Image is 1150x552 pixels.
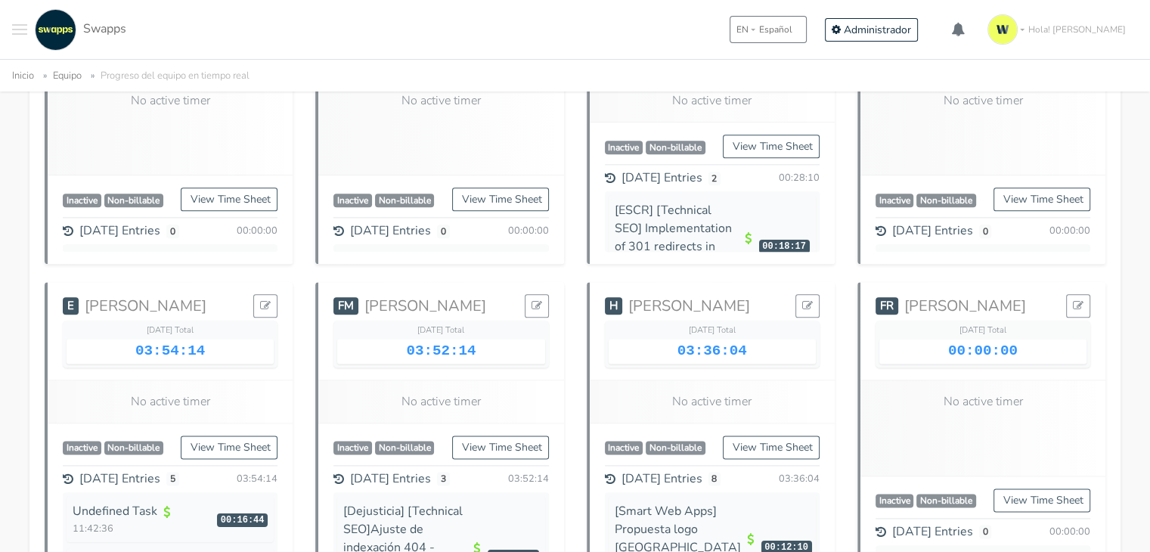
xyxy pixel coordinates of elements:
[452,436,549,459] a: View Time Sheet
[605,392,820,411] p: No active timer
[163,503,170,521] i: Billable
[63,441,101,454] span: Inactive
[609,324,816,337] div: [DATE] Total
[916,194,976,207] span: Non-billable
[234,473,277,485] div: 03:54:14
[85,67,250,85] li: Progreso del equipo en tiempo real
[876,297,1026,315] a: FR[PERSON_NAME]
[31,9,126,51] a: Swapps
[759,23,792,36] span: Español
[844,23,911,37] span: Administrador
[876,194,914,207] span: Inactive
[333,91,548,110] p: No active timer
[234,225,277,237] div: 00:00:00
[83,20,126,37] span: Swapps
[708,172,721,185] span: 2
[979,525,992,538] span: 0
[979,225,992,238] span: 0
[621,171,702,185] span: [DATE] Entries
[333,297,486,315] a: FM[PERSON_NAME]
[1046,225,1090,237] div: 00:00:00
[605,441,643,454] span: Inactive
[181,188,277,211] a: View Time Sheet
[53,69,82,82] a: Equipo
[723,135,820,158] a: View Time Sheet
[646,141,705,154] span: Non-billable
[452,188,549,211] a: View Time Sheet
[350,472,431,486] span: [DATE] Entries
[63,392,277,411] p: No active timer
[776,172,820,184] div: 00:28:10
[745,229,752,247] i: Billable
[605,297,622,315] span: H
[350,224,431,238] span: [DATE] Entries
[63,194,101,207] span: Inactive
[993,188,1090,211] a: View Time Sheet
[35,9,76,51] img: swapps-linkedin-v2.jpg
[876,494,914,507] span: Inactive
[104,194,164,207] span: Non-billable
[948,343,1018,359] span: 00:00:00
[333,441,372,454] span: Inactive
[1046,526,1090,538] div: 00:00:00
[605,297,750,315] a: H[PERSON_NAME]
[646,441,705,454] span: Non-billable
[747,530,754,548] i: Billable
[892,525,973,539] span: [DATE] Entries
[333,392,548,411] p: No active timer
[730,16,807,43] button: ENEspañol
[104,441,164,454] span: Non-billable
[621,472,702,486] span: [DATE] Entries
[993,488,1090,512] a: View Time Sheet
[759,240,810,253] span: 00:18:17
[1028,23,1126,36] span: Hola! [PERSON_NAME]
[505,473,549,485] div: 03:52:14
[605,141,643,154] span: Inactive
[333,194,372,207] span: Inactive
[67,324,274,337] div: [DATE] Total
[876,392,1090,411] p: No active timer
[723,436,820,459] a: View Time Sheet
[879,324,1086,337] div: [DATE] Total
[375,194,435,207] span: Non-billable
[505,225,549,237] div: 00:00:00
[916,494,976,507] span: Non-billable
[987,14,1018,45] img: isotipo-3-3e143c57.png
[876,91,1090,110] p: No active timer
[73,503,157,519] a: Undefined Task
[708,472,721,485] span: 8
[79,472,160,486] span: [DATE] Entries
[63,297,79,315] span: E
[605,91,820,110] p: No active timer
[892,224,973,238] span: [DATE] Entries
[981,8,1138,51] a: Hola! [PERSON_NAME]
[181,436,277,459] a: View Time Sheet
[135,343,205,359] span: 03:54:14
[406,343,476,359] span: 03:52:14
[166,472,179,485] span: 5
[677,343,747,359] span: 03:36:04
[776,473,820,485] div: 03:36:04
[825,18,918,42] a: Administrador
[79,224,160,238] span: [DATE] Entries
[73,522,209,536] small: 11:42:36
[876,297,898,315] span: FR
[12,9,27,51] button: Toggle navigation menu
[12,69,34,82] a: Inicio
[166,225,179,238] span: 0
[375,441,435,454] span: Non-billable
[437,225,450,238] span: 0
[63,91,277,110] p: No active timer
[337,324,544,337] div: [DATE] Total
[217,513,268,527] span: 00:16:44
[437,472,450,485] span: 3
[333,297,358,315] span: FM
[63,297,206,315] a: E[PERSON_NAME]
[615,202,732,273] a: [ESCR] [Technical SEO] Implementation of 301 redirects in duplicated content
